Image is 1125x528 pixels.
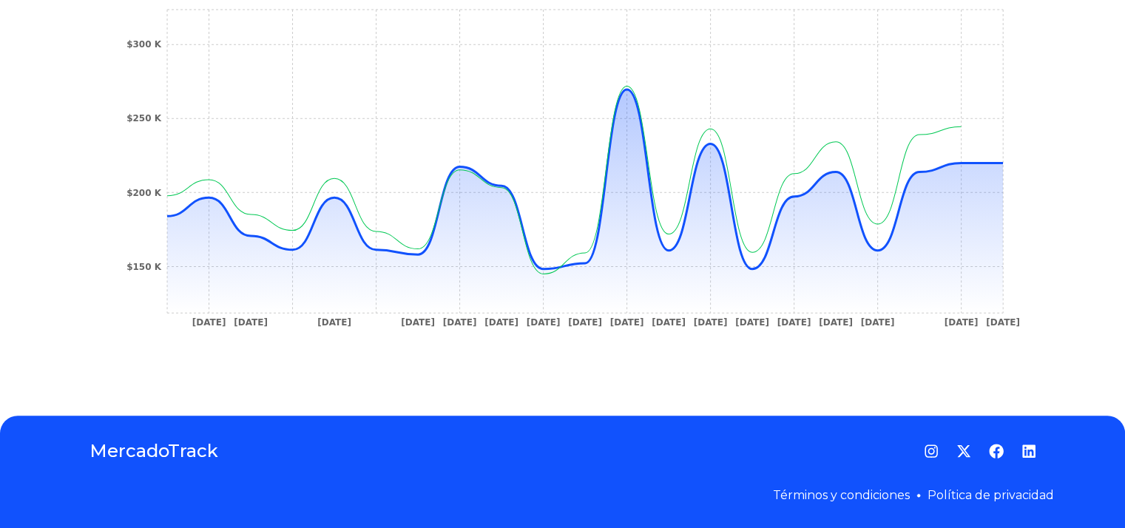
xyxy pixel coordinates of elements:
[234,317,268,328] tspan: [DATE]
[928,488,1054,502] a: Política de privacidad
[956,444,971,458] a: Twitter
[924,444,939,458] a: Instagram
[317,317,351,328] tspan: [DATE]
[735,317,769,328] tspan: [DATE]
[819,317,853,328] tspan: [DATE]
[652,317,686,328] tspan: [DATE]
[860,317,894,328] tspan: [DATE]
[986,317,1020,328] tspan: [DATE]
[126,187,162,197] tspan: $200 K
[126,113,162,123] tspan: $250 K
[609,317,643,328] tspan: [DATE]
[89,439,218,463] a: MercadoTrack
[401,317,435,328] tspan: [DATE]
[442,317,476,328] tspan: [DATE]
[989,444,1004,458] a: Facebook
[568,317,602,328] tspan: [DATE]
[1021,444,1036,458] a: LinkedIn
[944,317,978,328] tspan: [DATE]
[777,317,811,328] tspan: [DATE]
[484,317,518,328] tspan: [DATE]
[693,317,727,328] tspan: [DATE]
[192,317,226,328] tspan: [DATE]
[773,488,910,502] a: Términos y condiciones
[526,317,560,328] tspan: [DATE]
[126,39,162,50] tspan: $300 K
[126,262,162,272] tspan: $150 K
